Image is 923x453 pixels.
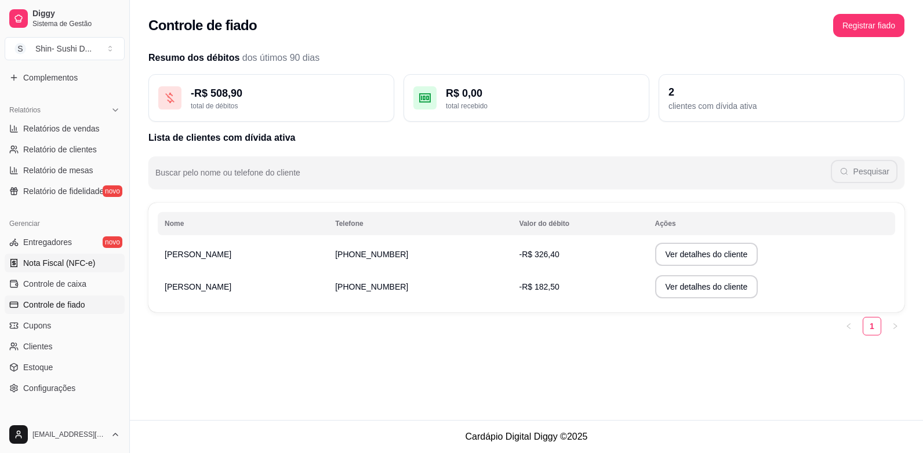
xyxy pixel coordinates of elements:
input: Buscar pelo nome ou telefone do cliente [155,171,831,183]
li: Next Page [886,317,904,335]
span: right [892,323,899,330]
a: Controle de fiado [5,295,125,314]
span: [PHONE_NUMBER] [335,250,408,259]
div: clientes com dívida ativa [668,100,895,112]
span: dos útimos 90 dias [242,53,319,63]
a: Nota Fiscal (NFC-e) [5,254,125,272]
span: Relatórios de vendas [23,123,100,134]
span: [PERSON_NAME] [165,282,231,291]
a: Entregadoresnovo [5,233,125,251]
span: Nota Fiscal (NFC-e) [23,257,95,269]
span: Clientes [23,341,53,352]
div: Shin- Sushi D ... [35,43,92,54]
th: Valor do débito [513,212,648,235]
a: Relatório de mesas [5,161,125,180]
a: Configurações [5,379,125,397]
div: R$ 0,00 [446,85,639,101]
span: [PERSON_NAME] [165,250,231,259]
h2: Controle de fiado [148,16,257,35]
a: 1 [863,317,881,335]
span: Diggy [32,9,120,19]
button: [EMAIL_ADDRESS][DOMAIN_NAME] [5,421,125,448]
span: -R$ 182,50 [519,282,559,291]
span: Cupons [23,320,51,331]
span: Controle de fiado [23,299,85,310]
a: Controle de caixa [5,275,125,293]
span: Relatórios [9,105,41,115]
a: DiggySistema de Gestão [5,5,125,32]
th: Telefone [328,212,512,235]
a: Clientes [5,337,125,356]
th: Ações [648,212,895,235]
span: Relatório de mesas [23,165,93,176]
button: Select a team [5,37,125,60]
button: right [886,317,904,335]
button: left [840,317,858,335]
span: [EMAIL_ADDRESS][DOMAIN_NAME] [32,430,106,439]
a: Relatório de clientes [5,140,125,159]
span: -R$ 326,40 [519,250,559,259]
div: - R$ 508,90 [191,85,384,101]
div: 2 [668,84,895,100]
span: Controle de caixa [23,278,86,290]
a: Relatório de fidelidadenovo [5,182,125,200]
th: Nome [158,212,328,235]
button: Ver detalhes do cliente [655,275,758,298]
span: left [845,323,852,330]
span: [PHONE_NUMBER] [335,282,408,291]
div: Gerenciar [5,214,125,233]
span: Complementos [23,72,78,83]
li: Previous Page [840,317,858,335]
div: Diggy [5,411,125,430]
a: Cupons [5,316,125,335]
h2: Resumo dos débitos [148,51,904,65]
button: Ver detalhes do cliente [655,243,758,266]
div: total de débitos [191,101,384,111]
h2: Lista de clientes com dívida ativa [148,131,904,145]
span: Relatório de clientes [23,144,97,155]
span: Configurações [23,382,75,394]
a: Relatórios de vendas [5,119,125,138]
div: total recebido [446,101,639,111]
span: Relatório de fidelidade [23,185,104,197]
li: 1 [863,317,881,335]
span: Estoque [23,361,53,373]
span: Sistema de Gestão [32,19,120,28]
a: Estoque [5,358,125,377]
button: Registrar fiado [833,14,904,37]
footer: Cardápio Digital Diggy © 2025 [130,420,923,453]
a: Complementos [5,68,125,87]
span: S [14,43,26,54]
span: Entregadores [23,236,72,248]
